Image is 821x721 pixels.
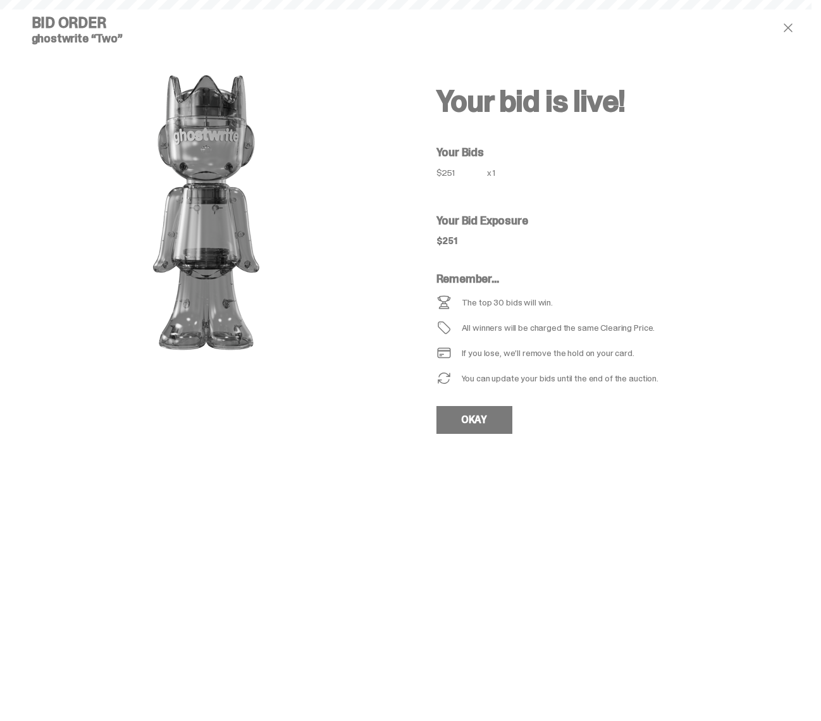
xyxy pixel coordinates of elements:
[436,168,487,177] div: $251
[436,406,512,434] a: OKAY
[462,298,553,307] div: The top 30 bids will win.
[487,168,507,185] div: x 1
[436,86,750,116] h2: Your bid is live!
[80,54,333,371] img: product image
[462,374,658,383] div: You can update your bids until the end of the auction.
[436,273,669,285] h5: Remember...
[462,348,634,357] div: If you lose, we’ll remove the hold on your card.
[436,237,457,245] div: $251
[32,15,381,30] h4: Bid Order
[436,147,750,158] h5: Your Bids
[436,215,750,226] h5: Your Bid Exposure
[32,33,381,44] h5: ghostwrite “Two”
[462,323,669,332] div: All winners will be charged the same Clearing Price.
